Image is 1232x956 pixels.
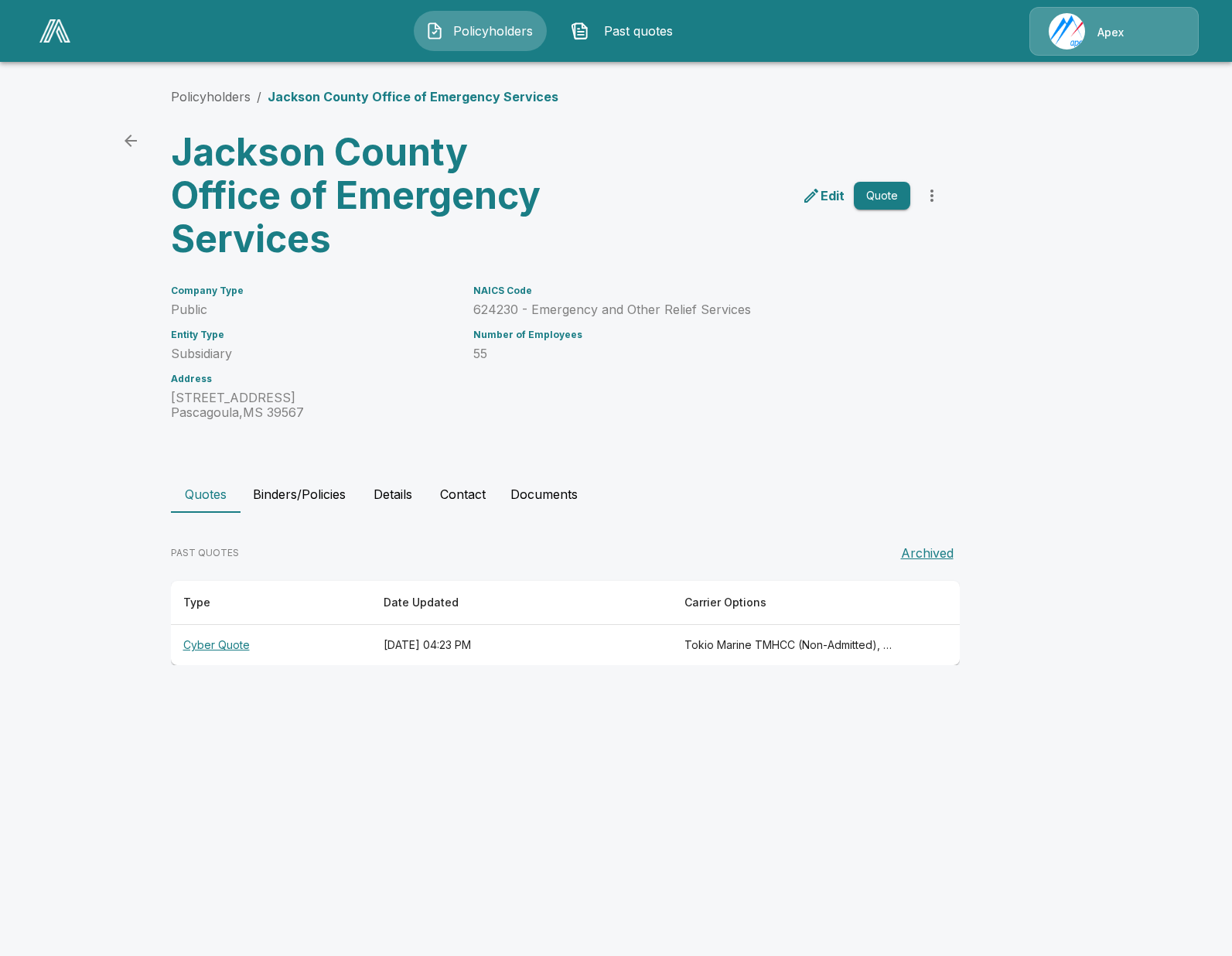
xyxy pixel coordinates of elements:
button: Binders/Policies [241,476,358,513]
a: Policyholders [171,89,251,104]
h3: Jackson County Office of Emergency Services [171,131,553,261]
button: Details [358,476,428,513]
p: Subsidiary [171,347,456,361]
p: Jackson County Office of Emergency Services [268,87,558,106]
img: AA Logo [39,19,70,43]
img: Agency Icon [1049,13,1085,50]
span: Past quotes [596,22,681,40]
button: more [916,180,947,211]
button: Archived [895,538,960,568]
h6: Entity Type [171,329,456,340]
p: Edit [821,186,845,205]
p: Public [171,302,456,317]
th: [DATE] 04:23 PM [371,625,672,666]
img: Past quotes Icon [571,22,589,40]
h6: Company Type [171,285,456,296]
th: Type [171,581,371,625]
th: Carrier Options [672,581,906,625]
nav: breadcrumb [171,87,558,106]
span: Policyholders [450,22,535,40]
a: edit [799,183,848,208]
p: 624230 - Emergency and Other Relief Services [473,302,909,317]
th: Date Updated [371,581,672,625]
div: policyholder tabs [171,476,1062,513]
table: responsive table [171,581,960,665]
th: Cyber Quote [171,625,371,666]
p: 55 [473,347,909,361]
h6: NAICS Code [473,285,909,296]
button: Quotes [171,476,241,513]
a: Agency IconApex [1029,7,1199,56]
h6: Number of Employees [473,329,909,340]
a: back [115,125,146,156]
p: [STREET_ADDRESS] Pascagoula , MS 39567 [171,391,456,420]
p: Apex [1097,25,1124,40]
button: Documents [498,476,590,513]
p: PAST QUOTES [171,546,239,560]
img: Policyholders Icon [425,22,444,40]
h6: Address [171,374,456,384]
button: Contact [428,476,498,513]
th: Tokio Marine TMHCC (Non-Admitted), Cowbell (Admitted), Cowbell (Non-Admitted), Coalition (Admitte... [672,625,906,666]
button: Past quotes IconPast quotes [559,11,692,51]
li: / [257,87,261,106]
button: Quote [854,182,910,210]
button: Policyholders IconPolicyholders [414,11,547,51]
